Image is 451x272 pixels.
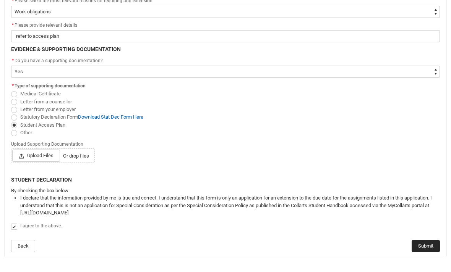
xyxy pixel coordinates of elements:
[12,83,14,89] abbr: required
[12,23,14,28] abbr: required
[15,83,86,89] span: Type of supporting documentation
[412,240,440,252] button: Submit
[78,114,143,120] a: Download Stat Dec Form Here
[20,91,61,97] span: Medical Certificate
[20,194,440,217] li: I declare that the information provided by me is true and correct. I understand that this form is...
[12,58,14,63] abbr: required
[20,114,143,120] span: Statutory Declaration Form
[11,240,35,252] button: Back
[20,122,65,128] span: Student Access Plan
[12,150,60,162] span: Upload Files
[11,23,77,28] span: Please provide relevant details
[63,152,89,160] span: Or drop files
[20,223,62,229] span: I agree to the above.
[20,106,76,112] span: Letter from your employer
[11,139,86,148] span: Upload Supporting Documentation
[20,130,32,135] span: Other
[20,99,72,105] span: Letter from a counsellor
[11,187,440,195] p: By checking the box below:
[11,177,72,183] b: STUDENT DECLARATION
[15,58,103,63] span: Do you have a supporting documentation?
[11,46,121,52] b: EVIDENCE & SUPPORTING DOCUMENTATION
